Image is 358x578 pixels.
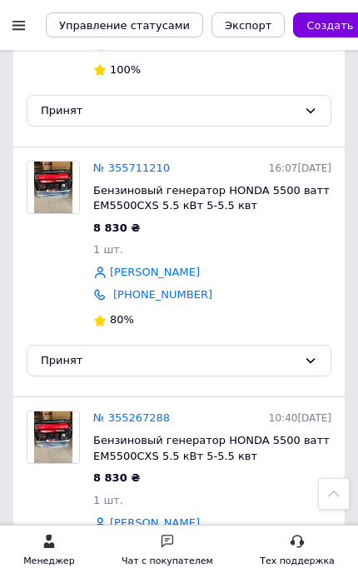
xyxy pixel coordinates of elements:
[93,184,330,212] span: Бензиновый генератор HONDA 5500 ватт EM5500CXS 5.5 кВт 5-5.5 квт
[93,222,140,234] span: 8 830 ₴
[34,162,73,213] img: Фото товару
[27,411,80,464] a: Фото товару
[41,102,297,120] div: Принят
[41,352,297,370] div: Принят
[122,553,213,570] div: Чат с покупателем
[27,161,80,214] a: Фото товару
[260,553,335,570] div: Тех поддержка
[269,412,331,424] span: 10:40[DATE]
[46,12,203,37] button: Управление статусами
[93,494,123,506] span: 1 шт.
[59,19,190,32] span: Управление статусами
[110,313,134,326] span: 80%
[113,288,212,301] a: [PHONE_NUMBER]
[110,265,200,281] a: [PERSON_NAME]
[93,434,330,462] span: Бензиновый генератор HONDA 5500 ватт EM5500CXS 5.5 кВт 5-5.5 квт
[93,411,170,424] a: № 355267288
[93,162,170,174] a: № 355711210
[110,63,141,76] span: 100%
[93,471,140,484] span: 8 830 ₴
[211,12,285,37] button: Экспорт
[34,411,73,463] img: Фото товару
[23,553,74,570] div: Менеджер
[269,162,331,174] span: 16:07[DATE]
[93,243,123,256] span: 1 шт.
[110,516,200,531] a: [PERSON_NAME]
[225,19,271,32] span: Экспорт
